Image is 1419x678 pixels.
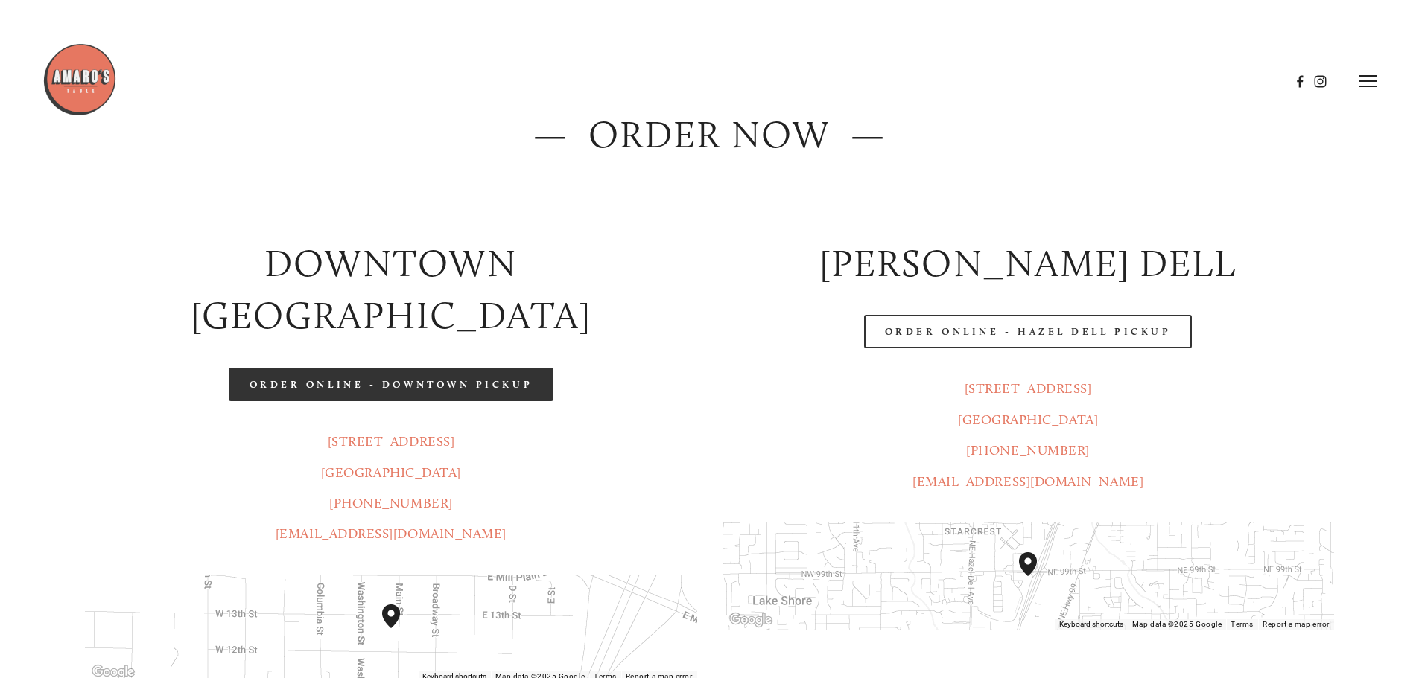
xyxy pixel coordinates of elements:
img: Amaro's Table [42,42,117,117]
button: Keyboard shortcuts [1059,619,1123,630]
a: Report a map error [1263,620,1330,628]
img: Google [726,610,775,630]
a: [STREET_ADDRESS] [328,433,455,450]
a: [STREET_ADDRESS] [965,380,1092,397]
a: Open this area in Google Maps (opens a new window) [726,610,775,630]
a: [GEOGRAPHIC_DATA] [958,412,1098,428]
a: Order Online - Hazel Dell Pickup [864,315,1193,348]
a: [EMAIL_ADDRESS][DOMAIN_NAME] [276,525,507,542]
div: Amaro's Table 1220 Main Street vancouver, United States [382,604,418,652]
a: [PHONE_NUMBER] [329,495,453,511]
a: [EMAIL_ADDRESS][DOMAIN_NAME] [912,473,1143,490]
a: Order Online - Downtown pickup [229,368,554,401]
a: Terms [1231,620,1254,628]
a: [GEOGRAPHIC_DATA] [321,464,461,481]
h2: Downtown [GEOGRAPHIC_DATA] [85,237,696,343]
span: Map data ©2025 Google [1132,620,1222,628]
div: Amaro's Table 816 Northeast 98th Circle Vancouver, WA, 98665, United States [1019,552,1055,600]
h2: [PERSON_NAME] DELL [723,237,1334,290]
a: [PHONE_NUMBER] [966,442,1090,458]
